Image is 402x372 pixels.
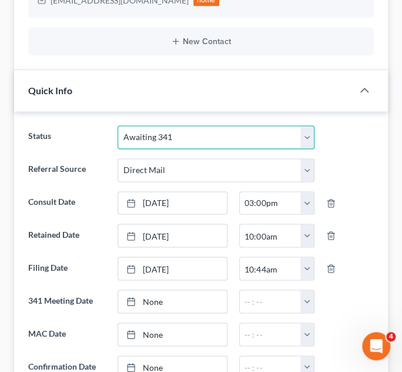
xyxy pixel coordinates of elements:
[38,36,364,46] button: New Contact
[22,125,112,149] label: Status
[240,224,301,247] input: -- : --
[22,290,112,313] label: 341 Meeting Date
[240,290,301,313] input: -- : --
[22,323,112,346] label: MAC Date
[118,192,227,214] a: [DATE]
[118,290,227,313] a: None
[240,257,301,280] input: -- : --
[22,158,112,182] label: Referral Source
[28,85,72,96] span: Quick Info
[240,323,301,346] input: -- : --
[118,257,227,280] a: [DATE]
[240,192,301,214] input: -- : --
[22,191,112,215] label: Consult Date
[118,224,227,247] a: [DATE]
[386,332,396,341] span: 4
[22,224,112,247] label: Retained Date
[362,332,390,360] iframe: Intercom live chat
[22,257,112,280] label: Filing Date
[118,323,227,346] a: None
